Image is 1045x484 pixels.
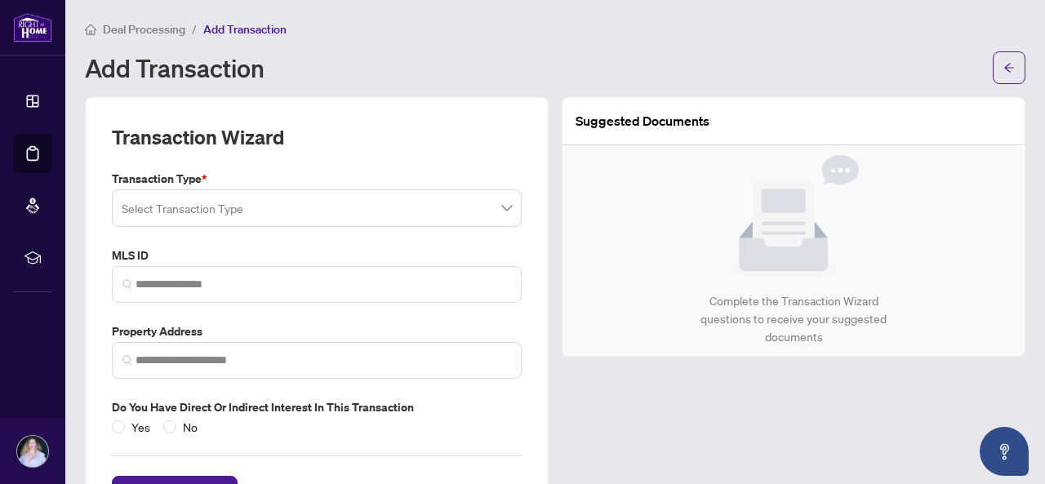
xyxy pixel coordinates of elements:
[576,111,709,131] article: Suggested Documents
[112,246,522,264] label: MLS ID
[112,170,522,188] label: Transaction Type
[203,22,287,37] span: Add Transaction
[112,398,522,416] label: Do you have direct or indirect interest in this transaction
[103,22,185,37] span: Deal Processing
[85,55,265,81] h1: Add Transaction
[728,155,859,279] img: Null State Icon
[122,355,132,365] img: search_icon
[13,12,52,42] img: logo
[17,436,48,467] img: Profile Icon
[176,418,204,436] span: No
[1003,62,1015,73] span: arrow-left
[980,427,1029,476] button: Open asap
[122,279,132,289] img: search_icon
[683,292,905,346] div: Complete the Transaction Wizard questions to receive your suggested documents
[125,418,157,436] span: Yes
[192,20,197,38] li: /
[112,124,284,150] h2: Transaction Wizard
[85,24,96,35] span: home
[112,322,522,340] label: Property Address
